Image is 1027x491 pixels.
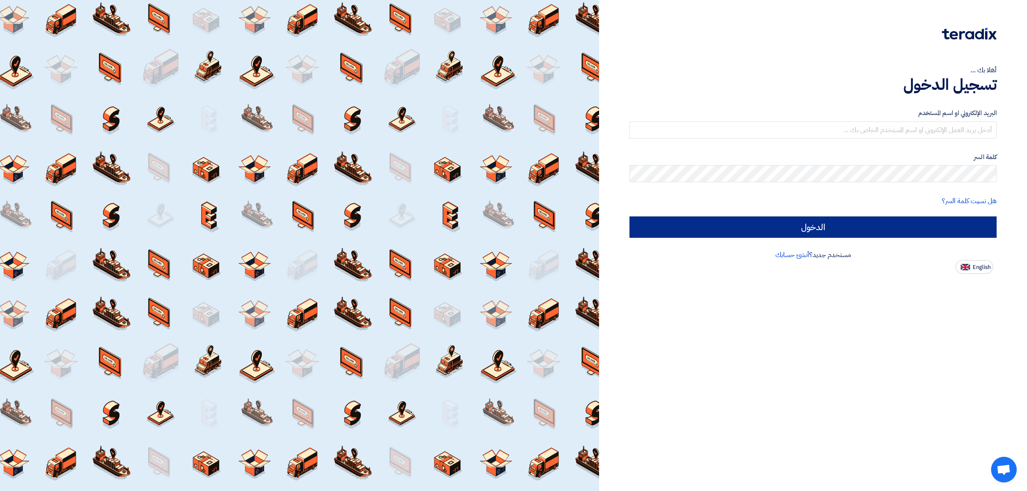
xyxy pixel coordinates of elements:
[629,65,997,75] div: أهلا بك ...
[973,264,991,270] span: English
[629,216,997,238] input: الدخول
[956,260,993,274] button: English
[629,75,997,94] h1: تسجيل الدخول
[629,108,997,118] label: البريد الإلكتروني او اسم المستخدم
[629,121,997,139] input: أدخل بريد العمل الإلكتروني او اسم المستخدم الخاص بك ...
[961,264,970,270] img: en-US.png
[629,250,997,260] div: مستخدم جديد؟
[629,152,997,162] label: كلمة السر
[775,250,809,260] a: أنشئ حسابك
[942,196,997,206] a: هل نسيت كلمة السر؟
[942,28,997,40] img: Teradix logo
[991,457,1017,482] a: Open chat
